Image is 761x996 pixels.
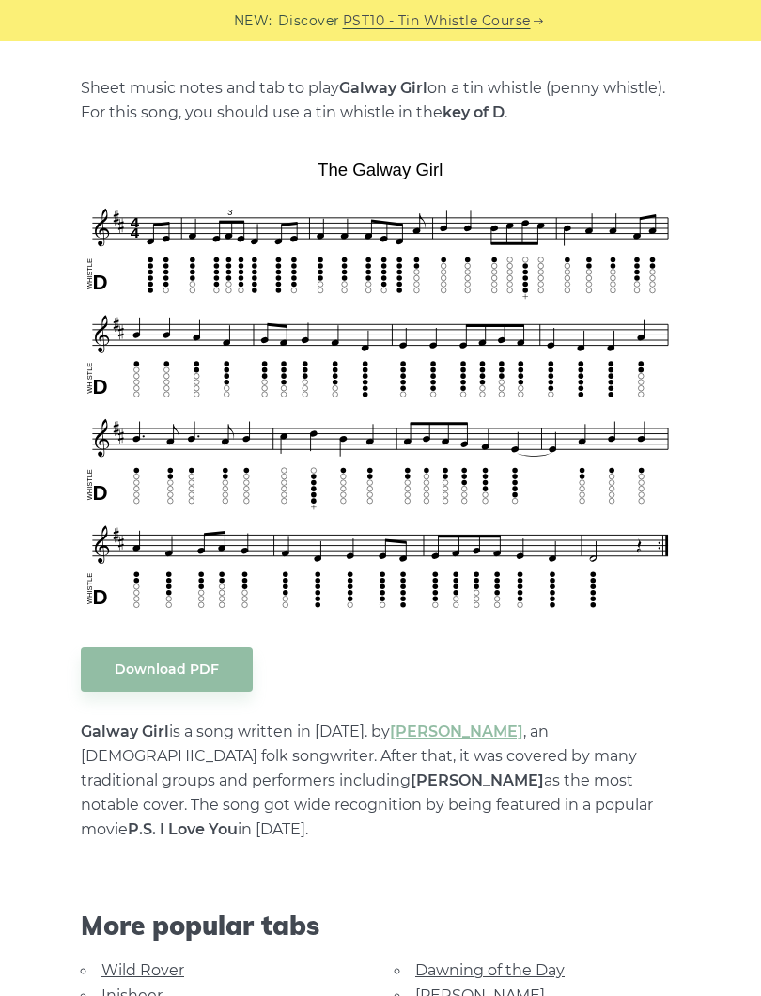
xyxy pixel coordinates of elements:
[81,153,680,619] img: The Galway Girl Tin Whistle Tab & Sheet Music
[339,79,427,97] strong: Galway Girl
[128,820,238,838] strong: P.S. I Love You
[81,910,680,942] span: More popular tabs
[278,10,340,32] span: Discover
[81,720,680,842] p: is a song written in [DATE]. by , an [DEMOGRAPHIC_DATA] folk songwriter. After that, it was cover...
[81,723,169,740] strong: Galway Girl
[81,76,680,125] p: Sheet music notes and tab to play on a tin whistle (penny whistle). For this song, you should use...
[101,961,184,979] a: Wild Rover
[390,723,523,740] a: [PERSON_NAME]
[81,647,253,692] a: Download PDF
[411,771,544,789] strong: [PERSON_NAME]
[234,10,272,32] span: NEW:
[443,103,505,121] strong: key of D
[415,961,565,979] a: Dawning of the Day
[343,10,531,32] a: PST10 - Tin Whistle Course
